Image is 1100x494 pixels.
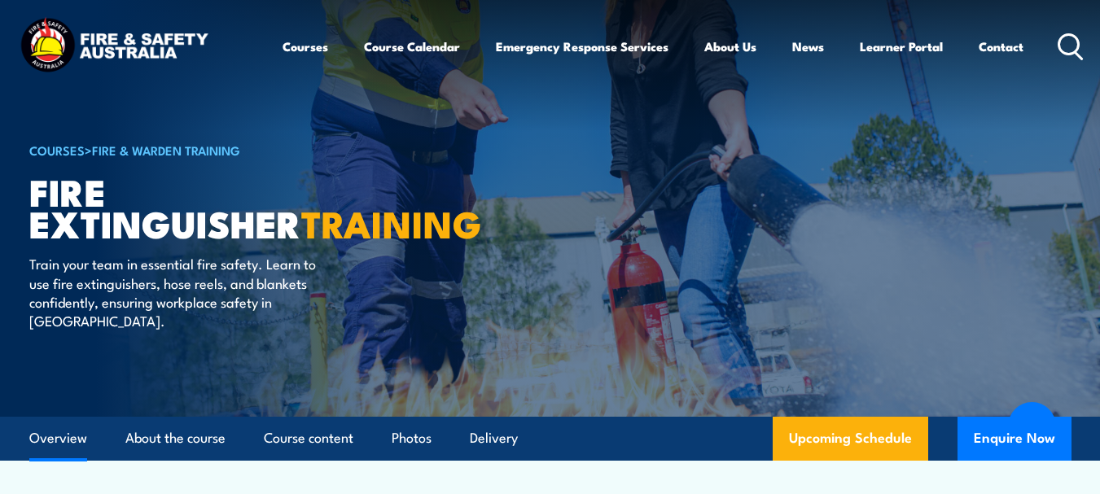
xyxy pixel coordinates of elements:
[979,27,1023,66] a: Contact
[704,27,756,66] a: About Us
[860,27,943,66] a: Learner Portal
[958,417,1072,461] button: Enquire Now
[29,254,326,330] p: Train your team in essential fire safety. Learn to use fire extinguishers, hose reels, and blanke...
[773,417,928,461] a: Upcoming Schedule
[92,141,240,159] a: Fire & Warden Training
[125,417,226,460] a: About the course
[392,417,432,460] a: Photos
[496,27,668,66] a: Emergency Response Services
[301,195,482,251] strong: TRAINING
[29,140,432,160] h6: >
[283,27,328,66] a: Courses
[29,417,87,460] a: Overview
[29,175,432,238] h1: Fire Extinguisher
[264,417,353,460] a: Course content
[470,417,518,460] a: Delivery
[792,27,824,66] a: News
[29,141,85,159] a: COURSES
[364,27,460,66] a: Course Calendar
